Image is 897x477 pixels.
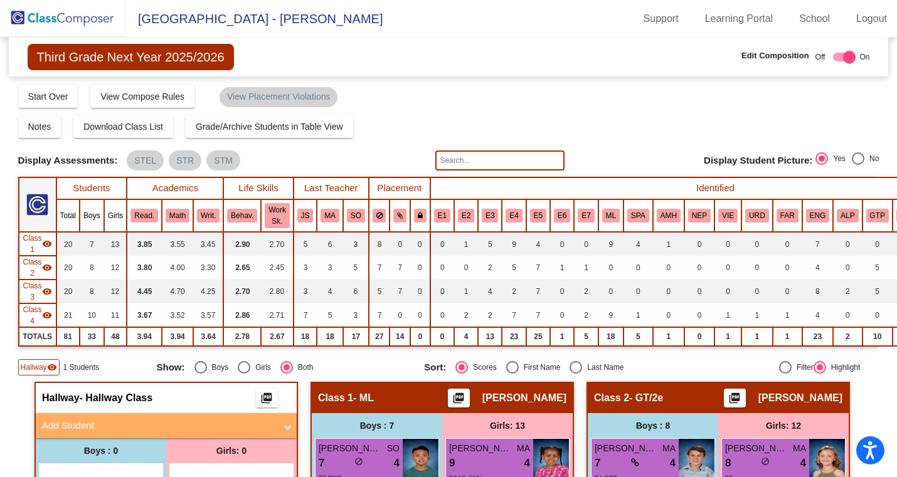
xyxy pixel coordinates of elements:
[574,303,598,327] td: 2
[73,115,173,138] button: Download Class List
[261,327,293,346] td: 2.67
[550,303,574,327] td: 0
[100,92,184,102] span: View Compose Rules
[482,209,498,223] button: E3
[595,442,657,455] span: [PERSON_NAME]
[206,150,240,170] mat-chip: STM
[312,413,442,438] div: Boys : 7
[624,199,653,232] th: Home Language - Spanish
[458,209,474,223] button: E2
[261,232,293,256] td: 2.70
[18,85,78,108] button: Start Over
[343,327,369,346] td: 17
[627,209,649,223] button: SPA
[319,455,324,471] span: 7
[741,199,773,232] th: Home Language - Urdu
[506,209,522,223] button: E4
[166,209,189,223] button: Math
[519,362,561,373] div: First Name
[294,199,317,232] th: Jami Salmeron
[223,256,261,280] td: 2.65
[550,232,574,256] td: 0
[223,327,261,346] td: 2.78
[343,199,369,232] th: Senika O'Connor
[196,122,343,132] span: Grade/Archive Students in Table View
[294,177,369,199] th: Last Teacher
[550,280,574,303] td: 0
[833,232,862,256] td: 0
[19,280,56,303] td: Madison Breuer - 2e/GT
[662,442,676,455] span: MA
[777,209,799,223] button: FAR
[837,209,858,223] button: ALP
[56,280,80,303] td: 20
[478,303,502,327] td: 2
[846,9,897,29] a: Logout
[56,256,80,280] td: 20
[602,209,620,223] button: ML
[634,9,689,29] a: Support
[294,280,317,303] td: 3
[127,150,164,170] mat-chip: STEL
[162,232,193,256] td: 3.55
[80,392,153,404] span: - Hallway Class
[430,232,454,256] td: 0
[598,256,624,280] td: 0
[410,232,430,256] td: 0
[390,327,410,346] td: 14
[863,327,893,346] td: 10
[725,442,788,455] span: [PERSON_NAME]
[83,122,163,132] span: Download Class List
[104,256,127,280] td: 12
[261,280,293,303] td: 2.80
[343,280,369,303] td: 6
[430,280,454,303] td: 0
[806,209,830,223] button: ENG
[714,327,741,346] td: 1
[343,256,369,280] td: 5
[574,232,598,256] td: 0
[369,232,390,256] td: 8
[166,438,297,463] div: Girls: 0
[863,303,893,327] td: 0
[104,199,127,232] th: Girls
[317,256,343,280] td: 3
[526,256,550,280] td: 7
[369,327,390,346] td: 27
[162,280,193,303] td: 4.70
[526,327,550,346] td: 25
[478,232,502,256] td: 5
[193,232,223,256] td: 3.45
[773,199,802,232] th: Home Language - Farsi, Eastern
[502,232,526,256] td: 9
[594,392,629,404] span: Class 2
[169,150,201,170] mat-chip: STR
[162,303,193,327] td: 3.52
[261,303,293,327] td: 2.71
[186,115,353,138] button: Grade/Archive Students in Table View
[833,280,862,303] td: 2
[259,392,274,409] mat-icon: picture_as_pdf
[369,199,390,232] th: Keep away students
[454,256,478,280] td: 0
[347,209,365,223] button: SO
[574,256,598,280] td: 1
[317,303,343,327] td: 5
[197,209,220,223] button: Writ.
[442,413,573,438] div: Girls: 13
[435,150,565,170] input: Search...
[90,85,194,108] button: View Compose Rules
[18,115,61,138] button: Notes
[714,232,741,256] td: 0
[19,303,56,327] td: Megan Smith - ILC/ML
[653,327,684,346] td: 1
[714,199,741,232] th: Home Language - Vietnamese
[130,209,158,223] button: Read.
[36,438,166,463] div: Boys : 0
[193,303,223,327] td: 3.57
[390,256,410,280] td: 7
[42,310,52,320] mat-icon: visibility
[598,303,624,327] td: 9
[127,177,223,199] th: Academics
[517,442,530,455] span: MA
